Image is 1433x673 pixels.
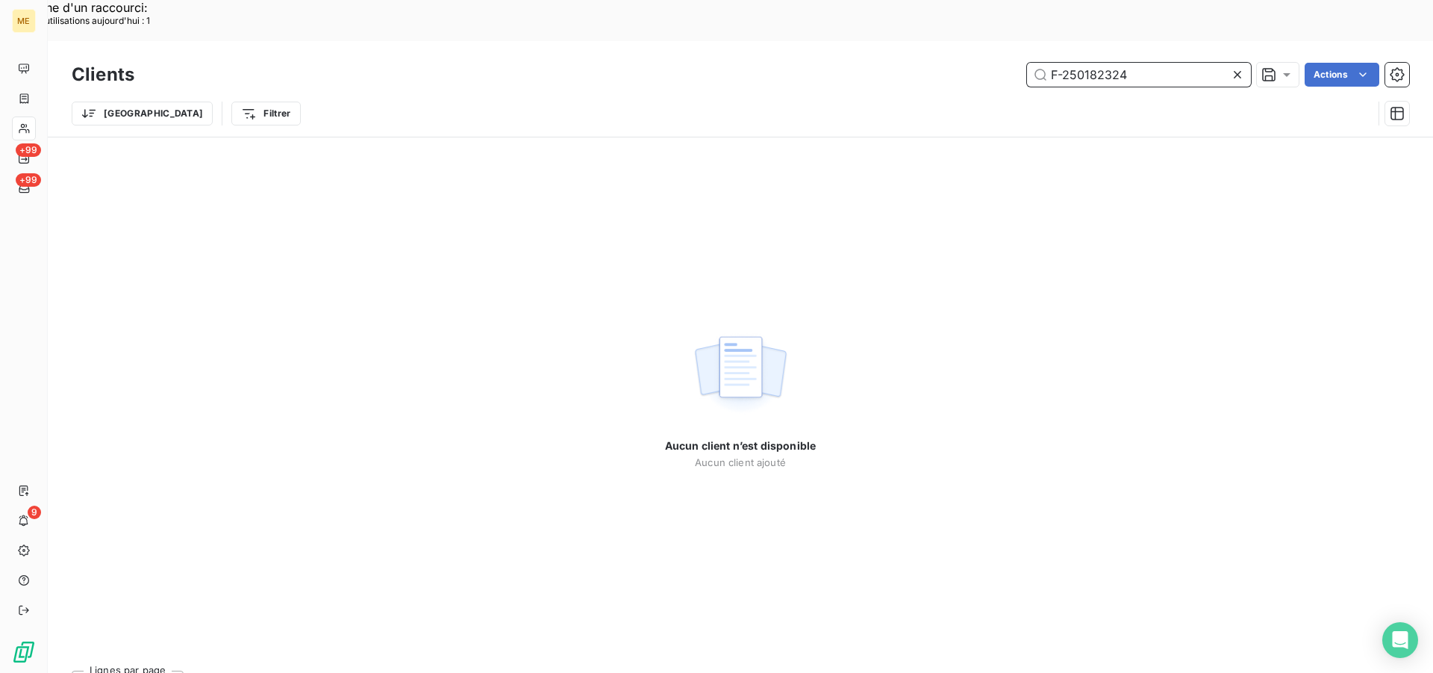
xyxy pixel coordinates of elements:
button: Actions [1305,63,1379,87]
img: Logo LeanPay [12,640,36,664]
input: Rechercher [1027,63,1251,87]
h3: Clients [72,61,134,88]
span: Aucun client n’est disponible [665,438,816,453]
span: Aucun client ajouté [695,456,786,468]
img: empty state [693,328,788,421]
span: +99 [16,143,41,157]
button: Filtrer [231,102,300,125]
button: [GEOGRAPHIC_DATA] [72,102,213,125]
span: +99 [16,173,41,187]
span: 9 [28,506,41,519]
div: Open Intercom Messenger [1382,622,1418,658]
